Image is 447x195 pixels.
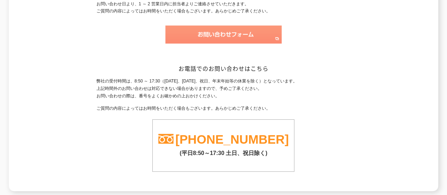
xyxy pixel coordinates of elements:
[96,105,351,112] p: ご質問の内容によってはお時間をいただく場合もございます。あらかじめご了承ください。
[96,0,351,15] p: お問い合わせ日より、1 ～ 2 営業日内に担当者よりご連絡させていただきます。 ご質問の内容によってはお時間をいただく場合もございます。あらかじめご了承ください。
[165,25,282,44] img: お問い合わせフォーム
[153,146,294,157] p: (平日8:50～17:30 土日、祝日除く)
[165,37,282,42] a: お問い合わせフォーム
[96,78,351,99] p: 弊社の受付時間は、8:50 ～ 17:30（[DATE]、[DATE]、祝日、年末年始等の休業を除く）となっています。 上記時間外のお問い合わせは対応できない場合がありますので、予めご了承くださ...
[96,65,351,72] h2: お電話でのお問い合わせはこちら
[175,132,289,146] a: [PHONE_NUMBER]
